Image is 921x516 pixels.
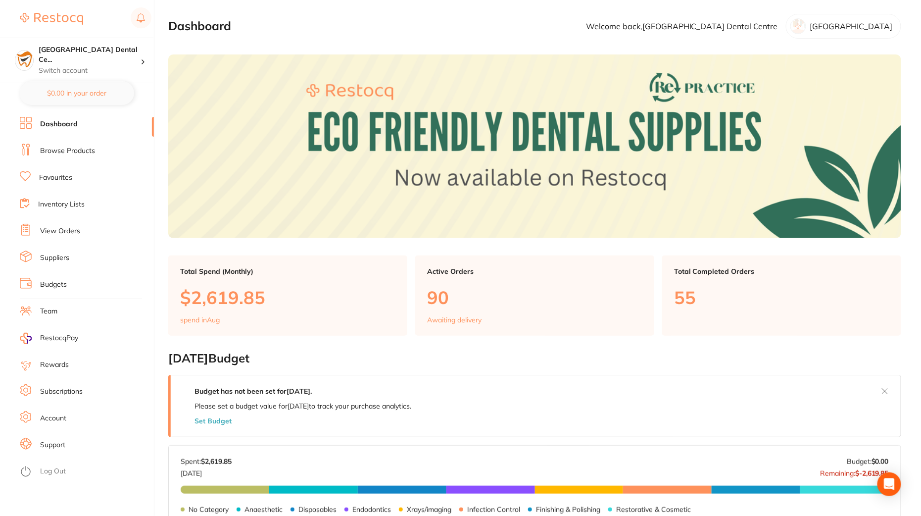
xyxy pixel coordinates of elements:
[39,173,72,183] a: Favourites
[847,458,889,465] p: Budget:
[820,465,889,477] p: Remaining:
[467,506,520,514] p: Infection Control
[194,417,232,425] button: Set Budget
[194,402,411,410] p: Please set a budget value for [DATE] to track your purchase analytics.
[40,333,78,343] span: RestocqPay
[180,287,395,308] p: $2,619.85
[872,457,889,466] strong: $0.00
[40,360,69,370] a: Rewards
[40,440,65,450] a: Support
[40,253,69,263] a: Suppliers
[40,307,57,316] a: Team
[20,464,151,480] button: Log Out
[616,506,691,514] p: Restorative & Cosmetic
[586,22,778,31] p: Welcome back, [GEOGRAPHIC_DATA] Dental Centre
[40,226,80,236] a: View Orders
[20,81,134,105] button: $0.00 in your order
[536,506,600,514] p: Finishing & Polishing
[168,352,901,365] h2: [DATE] Budget
[181,458,232,465] p: Spent:
[168,54,901,238] img: Dashboard
[15,51,33,68] img: Horsham Plaza Dental Centre
[674,267,889,275] p: Total Completed Orders
[662,256,901,336] a: Total Completed Orders55
[40,466,66,476] a: Log Out
[181,465,232,477] p: [DATE]
[168,19,231,33] h2: Dashboard
[855,469,889,478] strong: $-2,619.85
[39,66,141,76] p: Switch account
[427,316,482,324] p: Awaiting delivery
[39,45,141,64] h4: Horsham Plaza Dental Centre
[40,387,83,397] a: Subscriptions
[180,316,220,324] p: spend in Aug
[189,506,229,514] p: No Category
[40,413,66,423] a: Account
[407,506,451,514] p: Xrays/imaging
[40,280,67,290] a: Budgets
[168,256,407,336] a: Total Spend (Monthly)$2,619.85spend inAug
[877,472,901,496] div: Open Intercom Messenger
[20,13,83,25] img: Restocq Logo
[20,7,83,30] a: Restocq Logo
[244,506,283,514] p: Anaesthetic
[674,287,889,308] p: 55
[427,267,642,275] p: Active Orders
[427,287,642,308] p: 90
[352,506,391,514] p: Endodontics
[415,256,654,336] a: Active Orders90Awaiting delivery
[38,200,85,209] a: Inventory Lists
[810,22,893,31] p: [GEOGRAPHIC_DATA]
[20,333,32,344] img: RestocqPay
[201,457,232,466] strong: $2,619.85
[40,119,78,129] a: Dashboard
[298,506,337,514] p: Disposables
[40,146,95,156] a: Browse Products
[194,387,312,396] strong: Budget has not been set for [DATE] .
[180,267,395,275] p: Total Spend (Monthly)
[20,333,78,344] a: RestocqPay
